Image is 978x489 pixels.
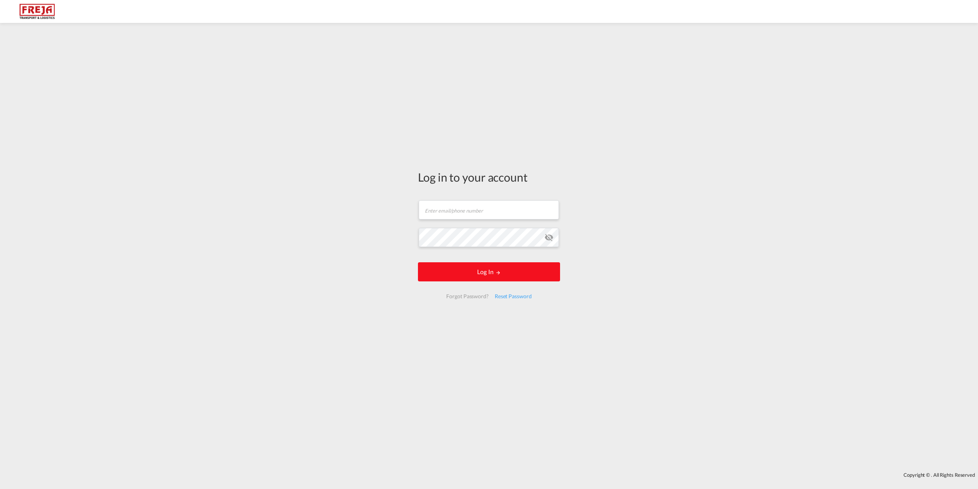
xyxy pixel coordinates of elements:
img: 586607c025bf11f083711d99603023e7.png [11,3,63,20]
input: Enter email/phone number [419,200,559,219]
button: LOGIN [418,262,560,281]
div: Forgot Password? [443,289,491,303]
div: Reset Password [492,289,535,303]
md-icon: icon-eye-off [544,233,554,242]
div: Log in to your account [418,169,560,185]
